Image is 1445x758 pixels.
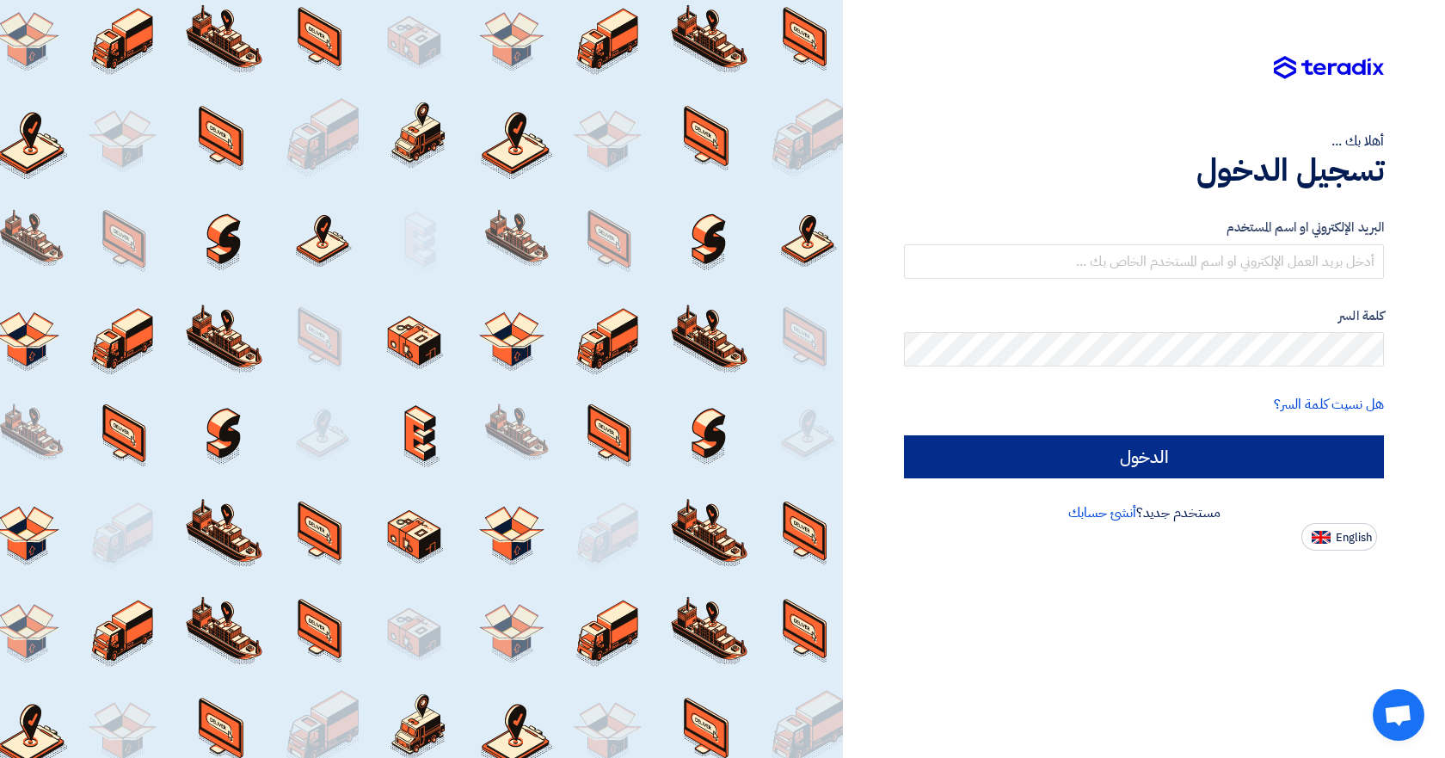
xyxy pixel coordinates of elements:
[904,131,1384,151] div: أهلا بك ...
[1336,532,1372,544] span: English
[1373,689,1424,741] div: Open chat
[904,435,1384,478] input: الدخول
[1274,56,1384,80] img: Teradix logo
[1312,531,1331,544] img: en-US.png
[904,151,1384,189] h1: تسجيل الدخول
[904,502,1384,523] div: مستخدم جديد؟
[1274,394,1384,415] a: هل نسيت كلمة السر؟
[1301,523,1377,551] button: English
[904,218,1384,237] label: البريد الإلكتروني او اسم المستخدم
[1068,502,1136,523] a: أنشئ حسابك
[904,306,1384,326] label: كلمة السر
[904,244,1384,279] input: أدخل بريد العمل الإلكتروني او اسم المستخدم الخاص بك ...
